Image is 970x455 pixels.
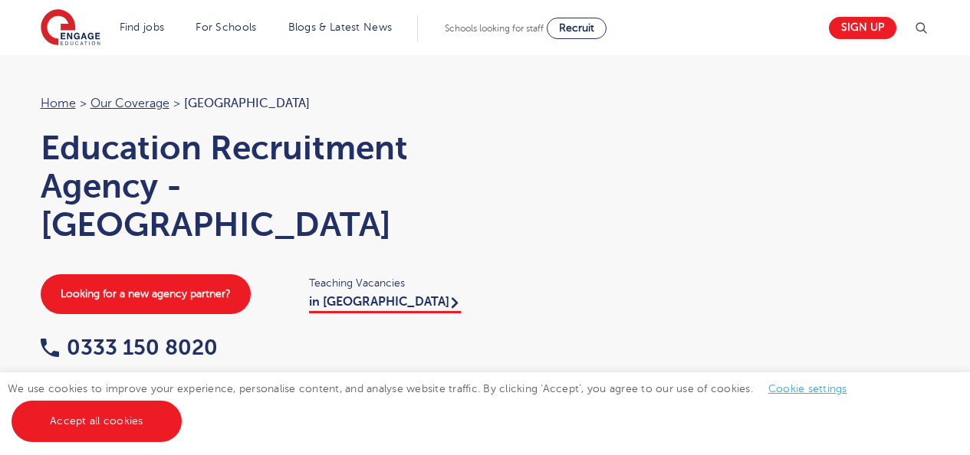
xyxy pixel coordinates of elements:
[196,21,256,33] a: For Schools
[120,21,165,33] a: Find jobs
[80,97,87,110] span: >
[12,401,182,442] a: Accept all cookies
[41,274,251,314] a: Looking for a new agency partner?
[829,17,896,39] a: Sign up
[309,295,461,313] a: in [GEOGRAPHIC_DATA]
[559,22,594,34] span: Recruit
[41,336,218,359] a: 0333 150 8020
[90,97,169,110] a: Our coverage
[768,383,847,394] a: Cookie settings
[41,9,100,47] img: Engage Education
[445,23,544,34] span: Schools looking for staff
[173,97,180,110] span: >
[41,93,470,113] nav: breadcrumb
[309,274,470,292] span: Teaching Vacancies
[547,18,607,39] a: Recruit
[184,97,310,110] span: [GEOGRAPHIC_DATA]
[288,21,393,33] a: Blogs & Latest News
[41,97,76,110] a: Home
[41,129,470,244] h1: Education Recruitment Agency - [GEOGRAPHIC_DATA]
[8,383,863,427] span: We use cookies to improve your experience, personalise content, and analyse website traffic. By c...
